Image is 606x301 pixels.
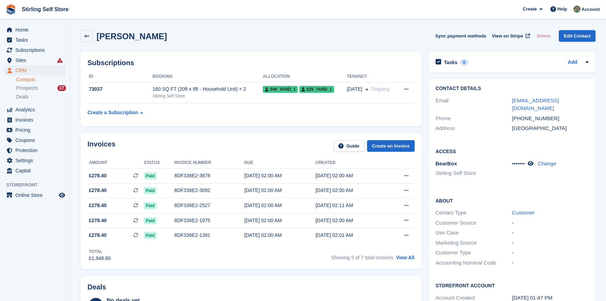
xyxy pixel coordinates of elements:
div: Create a Subscription [87,109,138,116]
a: menu [3,125,66,135]
div: - [512,219,589,227]
span: 029_YARD_1 [299,86,334,93]
th: Status [144,157,175,169]
a: menu [3,105,66,115]
div: Customer Type [436,249,512,257]
span: 049_YARD_1 [263,86,298,93]
h2: Tasks [444,59,458,66]
div: [DATE] 02:01 AM [316,232,387,239]
span: Paid [144,232,157,239]
span: £278.40 [89,172,107,179]
div: 0 [460,59,468,66]
div: [PHONE_NUMBER] [512,115,589,123]
a: View on Stripe [489,30,531,42]
div: [GEOGRAPHIC_DATA] [512,124,589,132]
img: Lucy [573,6,580,13]
h2: Deals [87,283,106,291]
span: View on Stripe [492,33,523,40]
div: Phone [436,115,512,123]
span: Coupons [15,135,57,145]
span: Tasks [15,35,57,45]
span: Showing 5 of 7 total invoices [331,255,393,260]
span: £278.40 [89,217,107,224]
span: Sites [15,55,57,65]
a: menu [3,115,66,125]
span: Account [582,6,600,13]
th: Booking [153,71,263,82]
span: Subscriptions [15,45,57,55]
div: Customer Source [436,219,512,227]
img: stora-icon-8386f47178a22dfd0bd8f6a31ec36ba5ce8667c1dd55bd0f319d3a0aa187defe.svg [6,4,16,15]
span: Analytics [15,105,57,115]
span: Ongoing [371,86,389,92]
h2: Contact Details [436,86,589,91]
div: [DATE] 02:00 AM [244,232,315,239]
span: Prospects [16,85,38,91]
span: Paid [144,172,157,179]
div: [DATE] 02:00 AM [316,172,387,179]
a: Guide [333,140,364,152]
a: menu [3,66,66,75]
th: Invoice number [174,157,244,169]
a: Contacts [16,76,66,83]
button: Sync payment methods [435,30,486,42]
th: Due [244,157,315,169]
th: Tenancy [347,71,397,82]
div: 8DF336E2-1391 [174,232,244,239]
div: 8DF336E2-1975 [174,217,244,224]
div: [DATE] 02:11 AM [316,202,387,209]
span: Protection [15,145,57,155]
h2: Access [436,148,589,155]
div: 160 SQ FT (20ft x 8ft - Household Unit) × 2 [153,85,263,93]
span: Help [557,6,567,13]
span: Deals [16,94,29,100]
div: 73037 [87,85,153,93]
a: menu [3,45,66,55]
div: Use Case [436,229,512,237]
div: Email [436,97,512,112]
a: menu [3,156,66,165]
th: ID [87,71,153,82]
a: menu [3,25,66,35]
div: [DATE] 02:00 AM [244,217,315,224]
a: [EMAIL_ADDRESS][DOMAIN_NAME] [512,97,559,111]
a: Customer [512,210,535,216]
span: Pricing [15,125,57,135]
button: Delete [534,30,553,42]
a: menu [3,166,66,176]
h2: Invoices [87,140,115,152]
div: Total [89,248,111,255]
a: View All [396,255,415,260]
div: Accounting Nominal Code [436,259,512,267]
h2: [PERSON_NAME] [97,32,167,41]
div: 8DF336E2-2527 [174,202,244,209]
span: ••••••• [512,160,525,166]
div: [DATE] 02:00 AM [244,202,315,209]
th: Created [316,157,387,169]
div: [DATE] 02:00 AM [244,187,315,194]
a: Deals [16,93,66,101]
li: Stirling Self Store [436,169,512,177]
span: Paid [144,187,157,194]
span: Capital [15,166,57,176]
a: menu [3,135,66,145]
th: Allocation [263,71,347,82]
a: Preview store [58,191,66,199]
div: 8DF336E2-3678 [174,172,244,179]
div: 17 [57,85,66,91]
span: CRM [15,66,57,75]
span: BearBox [436,160,457,166]
th: Amount [87,157,144,169]
a: Create a Subscription [87,106,143,119]
a: Edit Contact [559,30,596,42]
div: - [512,259,589,267]
span: Paid [144,202,157,209]
h2: Subscriptions [87,59,415,67]
a: Change [538,160,556,166]
span: Create [523,6,537,13]
div: £1,948.80 [89,255,111,262]
a: menu [3,190,66,200]
h2: Storefront Account [436,282,589,289]
span: Storefront [6,182,70,189]
span: Settings [15,156,57,165]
